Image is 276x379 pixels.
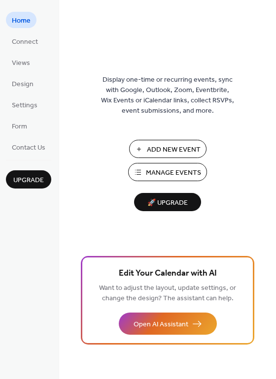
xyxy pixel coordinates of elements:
[146,168,201,178] span: Manage Events
[12,143,45,153] span: Contact Us
[12,100,37,111] span: Settings
[119,313,217,335] button: Open AI Assistant
[12,37,38,47] span: Connect
[6,33,44,49] a: Connect
[129,140,207,158] button: Add New Event
[12,16,31,26] span: Home
[147,145,201,155] span: Add New Event
[6,139,51,155] a: Contact Us
[6,75,39,92] a: Design
[119,267,217,281] span: Edit Your Calendar with AI
[6,12,36,28] a: Home
[99,282,236,305] span: Want to adjust the layout, update settings, or change the design? The assistant can help.
[6,170,51,189] button: Upgrade
[13,175,44,186] span: Upgrade
[134,193,201,211] button: 🚀 Upgrade
[6,96,43,113] a: Settings
[12,122,27,132] span: Form
[12,79,34,90] span: Design
[6,118,33,134] a: Form
[6,54,36,70] a: Views
[101,75,234,116] span: Display one-time or recurring events, sync with Google, Outlook, Zoom, Eventbrite, Wix Events or ...
[128,163,207,181] button: Manage Events
[140,196,195,210] span: 🚀 Upgrade
[12,58,30,68] span: Views
[134,319,188,330] span: Open AI Assistant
